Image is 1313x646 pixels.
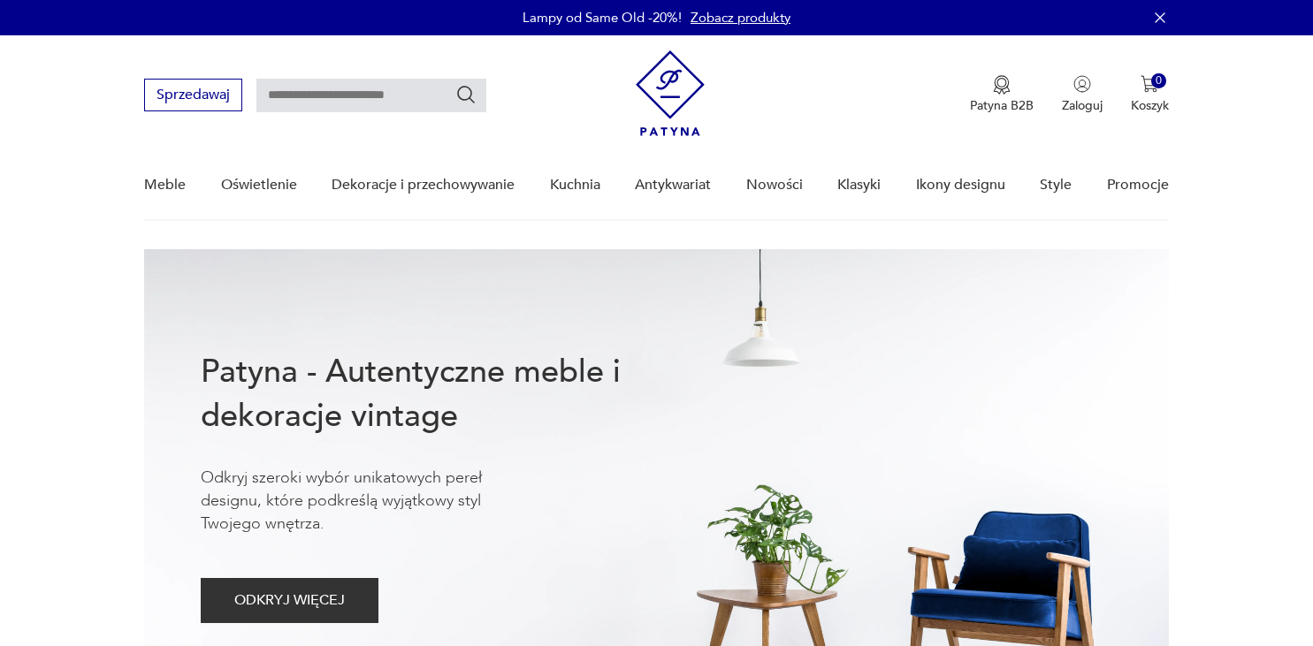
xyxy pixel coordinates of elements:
[1073,75,1091,93] img: Ikonka użytkownika
[970,75,1034,114] a: Ikona medaluPatyna B2B
[691,9,790,27] a: Zobacz produkty
[746,151,803,219] a: Nowości
[916,151,1005,219] a: Ikony designu
[636,50,705,136] img: Patyna - sklep z meblami i dekoracjami vintage
[455,84,477,105] button: Szukaj
[144,79,242,111] button: Sprzedawaj
[635,151,711,219] a: Antykwariat
[1040,151,1072,219] a: Style
[993,75,1011,95] img: Ikona medalu
[1151,73,1166,88] div: 0
[332,151,515,219] a: Dekoracje i przechowywanie
[144,151,186,219] a: Meble
[201,578,378,623] button: ODKRYJ WIĘCEJ
[201,596,378,608] a: ODKRYJ WIĘCEJ
[144,90,242,103] a: Sprzedawaj
[550,151,600,219] a: Kuchnia
[1062,75,1103,114] button: Zaloguj
[1062,97,1103,114] p: Zaloguj
[1107,151,1169,219] a: Promocje
[837,151,881,219] a: Klasyki
[970,75,1034,114] button: Patyna B2B
[1141,75,1158,93] img: Ikona koszyka
[1131,97,1169,114] p: Koszyk
[1131,75,1169,114] button: 0Koszyk
[523,9,682,27] p: Lampy od Same Old -20%!
[201,350,678,438] h1: Patyna - Autentyczne meble i dekoracje vintage
[970,97,1034,114] p: Patyna B2B
[221,151,297,219] a: Oświetlenie
[201,467,537,536] p: Odkryj szeroki wybór unikatowych pereł designu, które podkreślą wyjątkowy styl Twojego wnętrza.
